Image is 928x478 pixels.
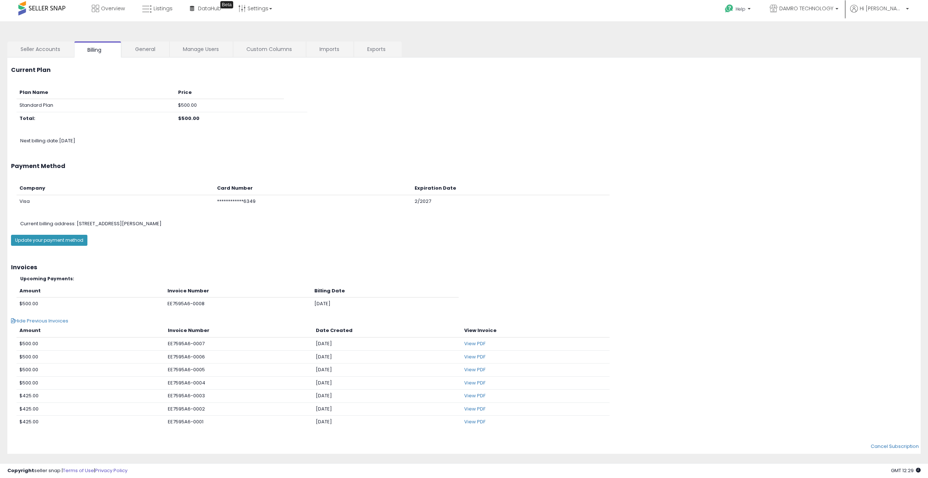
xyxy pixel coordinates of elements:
td: EE7595A6-0001 [165,416,313,428]
th: Plan Name [17,86,175,99]
td: EE7595A6-0004 [165,376,313,390]
span: DAMRO TECHNOLOGY [779,5,833,12]
a: View PDF [464,340,485,347]
th: Amount [17,285,165,298]
span: Hi [PERSON_NAME] [860,5,904,12]
th: Invoice Number [165,324,313,337]
td: [DATE] [313,337,461,351]
td: $500.00 [17,298,165,310]
th: Amount [17,324,165,337]
h3: Current Plan [11,67,917,73]
a: Manage Users [170,41,232,57]
th: View Invoice [461,324,610,337]
td: 2/2027 [412,195,609,208]
div: Tooltip anchor [220,1,233,8]
h5: Upcoming Payments: [20,276,917,281]
a: Imports [306,41,353,57]
span: DataHub [198,5,221,12]
td: $500.00 [17,376,165,390]
a: Cancel Subscription [871,443,919,450]
a: Billing [74,41,121,58]
strong: Copyright [7,467,34,474]
td: EE7595A6-0008 [165,298,311,310]
td: [DATE] [313,364,461,377]
th: Card Number [214,182,412,195]
button: Update your payment method [11,235,87,246]
td: Visa [17,195,214,208]
a: Terms of Use [63,467,94,474]
th: Company [17,182,214,195]
td: [DATE] [313,390,461,403]
th: Date Created [313,324,461,337]
h3: Payment Method [11,163,917,169]
th: Expiration Date [412,182,609,195]
a: Exports [354,41,401,57]
th: Price [175,86,284,99]
span: Help [736,6,745,12]
td: [DATE] [313,376,461,390]
span: Listings [154,5,173,12]
a: View PDF [464,418,485,425]
a: General [122,41,169,57]
td: Standard Plan [17,99,175,112]
td: EE7595A6-0003 [165,390,313,403]
b: Total: [19,115,35,122]
div: seller snap | | [7,467,127,474]
a: Seller Accounts [7,41,73,57]
td: [DATE] [313,416,461,428]
i: Get Help [725,4,734,13]
td: $500.00 [17,364,165,377]
a: Privacy Policy [95,467,127,474]
td: $425.00 [17,402,165,416]
span: Hide Previous Invoices [11,317,68,324]
td: $500.00 [17,350,165,364]
span: Current billing address: [20,220,76,227]
a: Custom Columns [233,41,305,57]
a: View PDF [464,392,485,399]
td: EE7595A6-0007 [165,337,313,351]
td: $500.00 [17,337,165,351]
a: View PDF [464,405,485,412]
td: $425.00 [17,416,165,428]
span: 2025-09-18 12:29 GMT [891,467,921,474]
h3: Invoices [11,264,917,271]
td: EE7595A6-0006 [165,350,313,364]
td: EE7595A6-0005 [165,364,313,377]
td: $500.00 [175,99,284,112]
a: View PDF [464,353,485,360]
td: $425.00 [17,390,165,403]
a: View PDF [464,366,485,373]
a: Hi [PERSON_NAME] [850,5,909,21]
a: View PDF [464,379,485,386]
td: EE7595A6-0002 [165,402,313,416]
td: [DATE] [313,350,461,364]
b: $500.00 [178,115,199,122]
td: [DATE] [311,298,458,310]
th: Billing Date [311,285,458,298]
th: Invoice Number [165,285,311,298]
span: Overview [101,5,125,12]
td: [DATE] [313,402,461,416]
